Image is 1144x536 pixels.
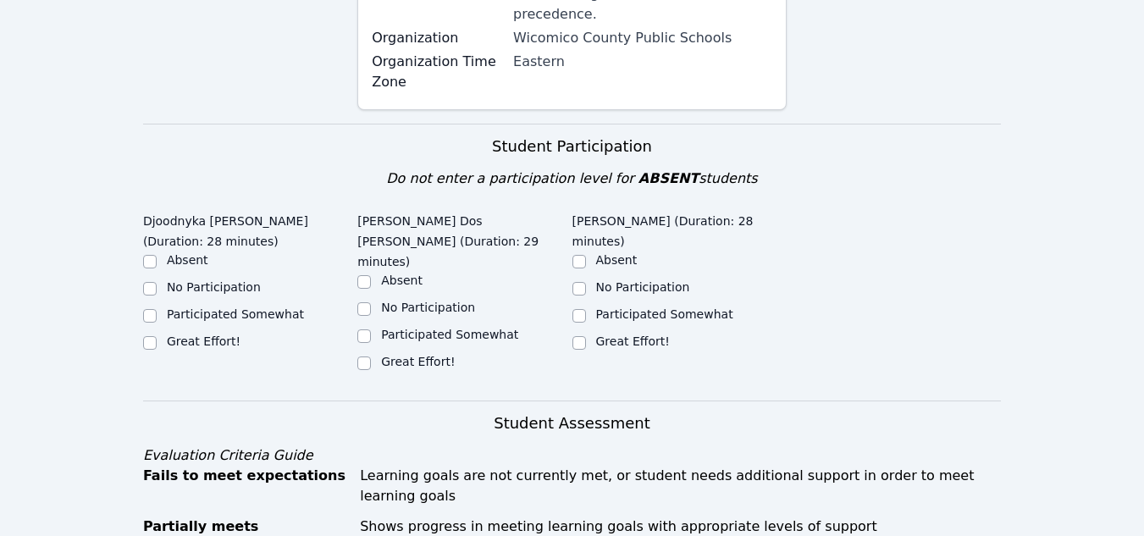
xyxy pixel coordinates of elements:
h3: Student Participation [143,135,1001,158]
label: Absent [167,253,208,267]
span: ABSENT [638,170,699,186]
label: Participated Somewhat [596,307,733,321]
div: Evaluation Criteria Guide [143,445,1001,466]
label: Great Effort! [381,355,455,368]
div: Wicomico County Public Schools [513,28,772,48]
label: Absent [381,274,423,287]
label: No Participation [381,301,475,314]
label: Organization Time Zone [372,52,503,92]
legend: [PERSON_NAME] Dos [PERSON_NAME] (Duration: 29 minutes) [357,206,572,272]
legend: Djoodnyka [PERSON_NAME] (Duration: 28 minutes) [143,206,357,251]
label: Great Effort! [596,334,670,348]
h3: Student Assessment [143,412,1001,435]
label: Participated Somewhat [167,307,304,321]
div: Eastern [513,52,772,72]
label: Organization [372,28,503,48]
label: No Participation [596,280,690,294]
legend: [PERSON_NAME] (Duration: 28 minutes) [572,206,787,251]
label: No Participation [167,280,261,294]
label: Participated Somewhat [381,328,518,341]
label: Great Effort! [167,334,240,348]
div: Learning goals are not currently met, or student needs additional support in order to meet learni... [360,466,1001,506]
div: Fails to meet expectations [143,466,350,506]
label: Absent [596,253,638,267]
div: Do not enter a participation level for students [143,169,1001,189]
